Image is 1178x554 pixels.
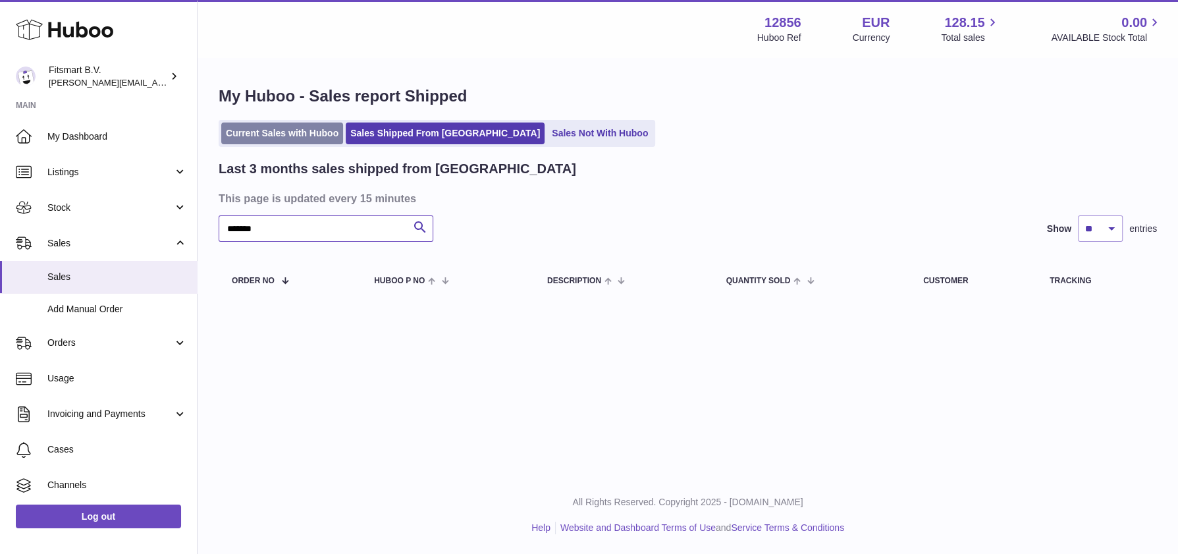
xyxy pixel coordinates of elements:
[47,166,173,179] span: Listings
[49,64,167,89] div: Fitsmart B.V.
[944,14,984,32] span: 128.15
[47,303,187,316] span: Add Manual Order
[47,237,173,250] span: Sales
[47,443,187,456] span: Cases
[941,14,1000,44] a: 128.15 Total sales
[941,32,1000,44] span: Total sales
[219,160,576,178] h2: Last 3 months sales shipped from [GEOGRAPHIC_DATA]
[16,505,181,528] a: Log out
[208,496,1167,509] p: All Rights Reserved. Copyright 2025 - [DOMAIN_NAME]
[219,191,1154,206] h3: This page is updated every 15 minutes
[47,408,173,420] span: Invoicing and Payments
[726,277,790,285] span: Quantity Sold
[1051,32,1162,44] span: AVAILABLE Stock Total
[556,522,844,534] li: and
[232,277,275,285] span: Order No
[16,67,36,86] img: jonathan@leaderoo.com
[47,202,173,214] span: Stock
[1121,14,1147,32] span: 0.00
[862,14,890,32] strong: EUR
[547,123,653,144] a: Sales Not With Huboo
[219,86,1157,107] h1: My Huboo - Sales report Shipped
[1051,14,1162,44] a: 0.00 AVAILABLE Stock Total
[764,14,801,32] strong: 12856
[47,372,187,385] span: Usage
[923,277,1023,285] div: Customer
[47,337,173,349] span: Orders
[1050,277,1144,285] div: Tracking
[346,123,545,144] a: Sales Shipped From [GEOGRAPHIC_DATA]
[374,277,425,285] span: Huboo P no
[47,271,187,283] span: Sales
[531,522,550,533] a: Help
[1129,223,1157,235] span: entries
[757,32,801,44] div: Huboo Ref
[221,123,343,144] a: Current Sales with Huboo
[47,130,187,143] span: My Dashboard
[731,522,844,533] a: Service Terms & Conditions
[49,77,264,88] span: [PERSON_NAME][EMAIL_ADDRESS][DOMAIN_NAME]
[547,277,601,285] span: Description
[1047,223,1071,235] label: Show
[47,479,187,491] span: Channels
[853,32,890,44] div: Currency
[560,522,716,533] a: Website and Dashboard Terms of Use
